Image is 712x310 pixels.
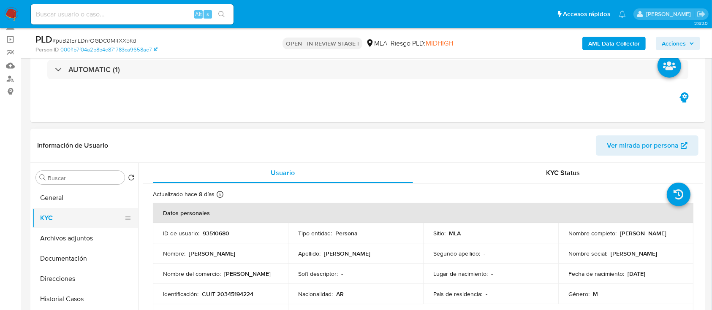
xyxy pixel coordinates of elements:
[128,174,135,183] button: Volver al orden por defecto
[163,250,185,257] p: Nombre :
[52,36,136,45] span: # puB2tErILDnrOGDC0M4XXbKd
[39,174,46,181] button: Buscar
[33,289,138,309] button: Historial Casos
[449,229,461,237] p: MLA
[563,10,610,19] span: Accesos rápidos
[568,290,590,298] p: Género :
[298,229,332,237] p: Tipo entidad :
[298,250,321,257] p: Apellido :
[33,228,138,248] button: Archivos adjuntos
[593,290,598,298] p: M
[607,135,679,156] span: Ver mirada por persona
[433,229,446,237] p: Sitio :
[47,60,688,79] div: AUTOMATIC (1)
[163,229,199,237] p: ID de usuario :
[619,11,626,18] a: Notificaciones
[491,270,493,278] p: -
[189,250,235,257] p: [PERSON_NAME]
[202,290,253,298] p: CUIT 20345194224
[163,290,198,298] p: Identificación :
[391,39,453,48] span: Riesgo PLD:
[426,38,453,48] span: MIDHIGH
[568,270,624,278] p: Fecha de nacimiento :
[568,250,607,257] p: Nombre social :
[298,270,338,278] p: Soft descriptor :
[484,250,485,257] p: -
[697,10,706,19] a: Salir
[486,290,487,298] p: -
[35,46,59,54] b: Person ID
[433,250,480,257] p: Segundo apellido :
[271,168,295,178] span: Usuario
[582,37,646,50] button: AML Data Collector
[60,46,158,54] a: 000f1b7f04a2b8b4e871783ca9658ae7
[588,37,640,50] b: AML Data Collector
[33,248,138,269] button: Documentación
[611,250,657,257] p: [PERSON_NAME]
[153,190,215,198] p: Actualizado hace 8 días
[33,208,131,228] button: KYC
[662,37,686,50] span: Acciones
[335,229,358,237] p: Persona
[195,10,202,18] span: Alt
[153,203,693,223] th: Datos personales
[341,270,343,278] p: -
[646,10,694,18] p: marielabelen.cragno@mercadolibre.com
[33,269,138,289] button: Direcciones
[433,290,482,298] p: País de residencia :
[324,250,370,257] p: [PERSON_NAME]
[68,65,120,74] h3: AUTOMATIC (1)
[366,39,387,48] div: MLA
[568,229,617,237] p: Nombre completo :
[546,168,580,178] span: KYC Status
[163,270,221,278] p: Nombre del comercio :
[298,290,333,298] p: Nacionalidad :
[31,9,234,20] input: Buscar usuario o caso...
[213,8,230,20] button: search-icon
[207,10,209,18] span: s
[656,37,700,50] button: Acciones
[283,38,362,49] p: OPEN - IN REVIEW STAGE I
[203,229,229,237] p: 93510680
[37,141,108,150] h1: Información de Usuario
[433,270,488,278] p: Lugar de nacimiento :
[694,20,708,27] span: 3.163.0
[48,174,121,182] input: Buscar
[35,32,52,46] b: PLD
[620,229,666,237] p: [PERSON_NAME]
[596,135,698,156] button: Ver mirada por persona
[628,270,645,278] p: [DATE]
[224,270,271,278] p: [PERSON_NAME]
[33,188,138,208] button: General
[336,290,344,298] p: AR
